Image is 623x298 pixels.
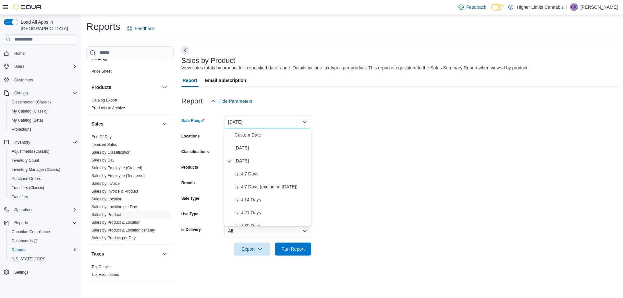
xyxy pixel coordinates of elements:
a: Customers [12,76,36,84]
button: Transfers (Classic) [6,183,80,192]
span: Last 7 Days (excluding [DATE]) [235,183,309,191]
button: Inventory Manager (Classic) [6,165,80,174]
span: Export [238,243,266,256]
span: Transfers (Classic) [9,184,77,192]
span: Load All Apps in [GEOGRAPHIC_DATA] [18,19,77,32]
span: Transfers [9,193,77,201]
a: Price Sheet [92,69,112,74]
a: My Catalog (Classic) [9,107,50,115]
span: Sales by Location per Day [92,204,137,209]
a: Purchase Orders [9,175,44,183]
button: Users [12,63,27,70]
a: Sales by Invoice & Product [92,189,138,194]
span: Settings [12,268,77,276]
span: Feedback [466,4,486,10]
span: Sales by Day [92,158,115,163]
h1: Reports [86,20,120,33]
span: Classification (Classic) [9,98,77,106]
h3: Report [181,97,203,105]
span: Operations [14,207,33,212]
span: Catalog [12,89,77,97]
span: End Of Day [92,134,112,139]
span: Feedback [135,25,154,32]
a: Feedback [124,22,157,35]
button: All [224,224,311,237]
span: Classification (Classic) [12,100,51,105]
a: Transfers (Classic) [9,184,47,192]
span: Washington CCRS [9,255,77,263]
span: [DATE] [235,144,309,152]
span: Inventory Count [9,157,77,164]
span: Purchase Orders [12,176,41,181]
p: Higher Limits Cannabis [517,3,564,11]
button: Operations [12,206,36,214]
button: Sales [161,120,168,128]
span: Sales by Product & Location per Day [92,228,155,233]
span: Tax Details [92,264,111,269]
a: End Of Day [92,135,112,139]
button: Settings [1,268,80,277]
span: Operations [12,206,77,214]
span: Report [183,74,197,87]
a: Home [12,50,27,57]
button: [US_STATE] CCRS [6,255,80,264]
span: Custom Date [235,131,309,139]
span: Catalog [14,90,28,96]
span: Purchase Orders [9,175,77,183]
div: Greg Kazarian [570,3,578,11]
a: Reports [9,246,28,254]
button: Customers [1,75,80,84]
input: Dark Mode [491,4,505,11]
label: Is Delivery [181,227,201,232]
button: Adjustments (Classic) [6,147,80,156]
span: Transfers [12,194,28,199]
button: Reports [1,218,80,227]
a: Feedback [456,1,489,14]
span: Last 14 Days [235,196,309,204]
label: Classifications [181,149,209,154]
span: Users [12,63,77,70]
a: Catalog Export [92,98,117,102]
label: Locations [181,134,200,139]
span: Reports [9,246,77,254]
span: Inventory Count [12,158,39,163]
a: Adjustments (Classic) [9,148,52,155]
a: Sales by Employee (Tendered) [92,173,145,178]
span: Settings [14,270,28,275]
button: Home [1,49,80,58]
span: Users [14,64,24,69]
label: Date Range [181,118,204,123]
label: Use Type [181,211,198,217]
span: Customers [14,77,33,83]
a: Transfers [9,193,31,201]
span: Reports [14,220,28,225]
label: Sale Type [181,196,199,201]
button: Export [234,243,270,256]
label: Products [181,165,198,170]
a: Canadian Compliance [9,228,53,236]
button: Taxes [92,251,159,257]
span: Transfers (Classic) [12,185,44,190]
span: Inventory Manager (Classic) [9,166,77,173]
span: Adjustments (Classic) [9,148,77,155]
span: My Catalog (Beta) [9,116,77,124]
a: Inventory Manager (Classic) [9,166,63,173]
button: Taxes [161,250,168,258]
span: Run Report [281,246,305,252]
span: Tax Exemptions [92,272,119,277]
div: Pricing [86,67,174,78]
a: Tax Details [92,265,111,269]
nav: Complex example [4,46,77,294]
span: Last 21 Days [235,209,309,217]
button: Hide Parameters [208,95,255,108]
button: Products [161,83,168,91]
span: My Catalog (Classic) [9,107,77,115]
button: Classification (Classic) [6,98,80,107]
a: Sales by Location per Day [92,205,137,209]
span: Inventory Manager (Classic) [12,167,60,172]
label: Brands [181,180,195,185]
button: Purchase Orders [6,174,80,183]
span: My Catalog (Beta) [12,118,43,123]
